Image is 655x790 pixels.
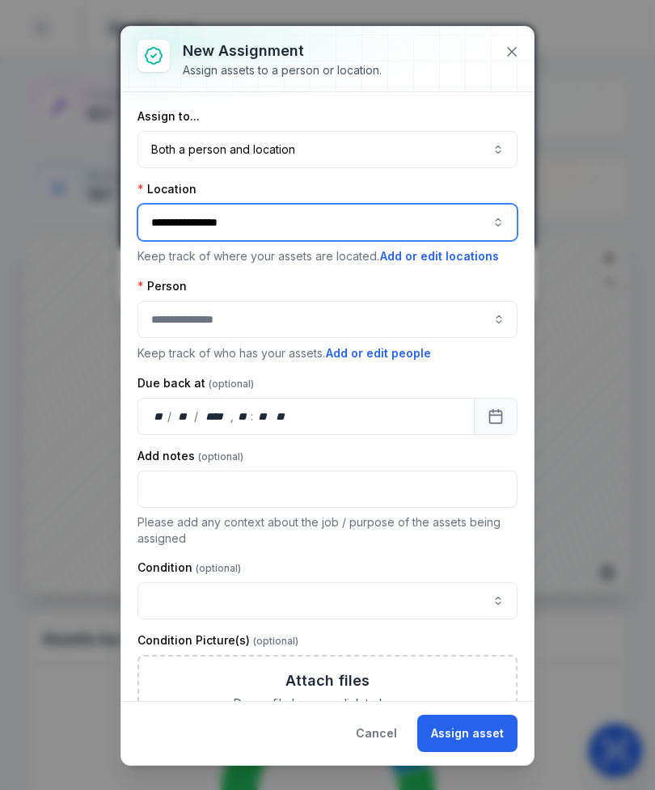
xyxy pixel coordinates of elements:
[167,408,173,425] div: /
[234,695,422,712] span: Drag a file here, or click to browse.
[137,301,518,338] input: assignment-add:person-label
[137,514,518,547] p: Please add any context about the job / purpose of the assets being assigned
[137,278,187,294] label: Person
[194,408,200,425] div: /
[273,408,290,425] div: am/pm,
[137,344,518,362] p: Keep track of who has your assets.
[183,40,382,62] h3: New assignment
[417,715,518,752] button: Assign asset
[173,408,195,425] div: month,
[151,408,167,425] div: day,
[137,375,254,391] label: Due back at
[251,408,255,425] div: :
[235,408,251,425] div: hour,
[200,408,230,425] div: year,
[379,247,500,265] button: Add or edit locations
[183,62,382,78] div: Assign assets to a person or location.
[230,408,235,425] div: ,
[137,131,518,168] button: Both a person and location
[137,560,241,576] label: Condition
[137,247,518,265] p: Keep track of where your assets are located.
[137,181,196,197] label: Location
[285,670,370,692] h3: Attach files
[342,715,411,752] button: Cancel
[325,344,432,362] button: Add or edit people
[474,398,518,435] button: Calendar
[255,408,271,425] div: minute,
[137,632,298,648] label: Condition Picture(s)
[137,108,200,125] label: Assign to...
[137,448,243,464] label: Add notes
